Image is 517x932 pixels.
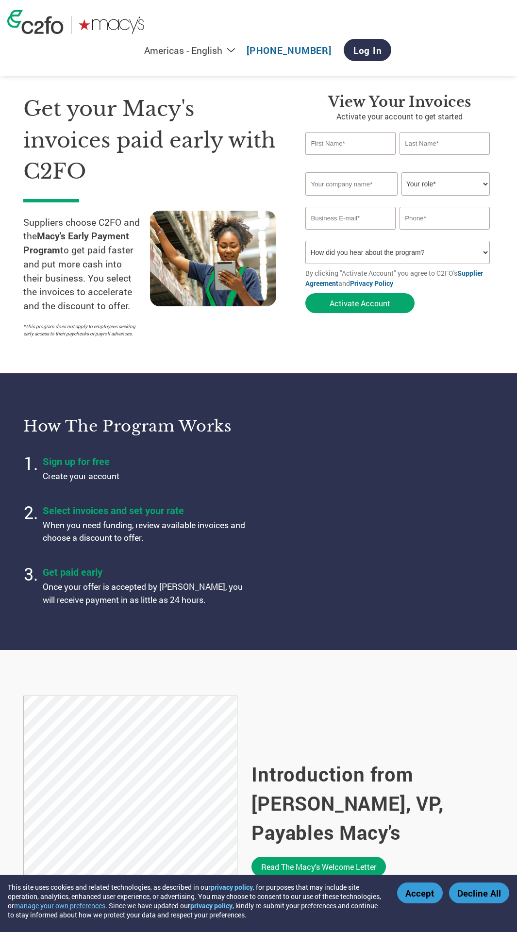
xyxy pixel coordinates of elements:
a: Read the Macy's welcome letter [251,857,386,877]
input: First Name* [305,132,396,155]
div: Invalid last name or last name is too long [400,156,490,168]
strong: Macy's Early Payment Program [23,230,129,256]
a: Log In [344,39,392,61]
input: Phone* [400,207,490,230]
p: Once your offer is accepted by [PERSON_NAME], you will receive payment in as little as 24 hours. [43,581,247,606]
a: Supplier Agreement [305,268,483,288]
h1: Get your Macy's invoices paid early with C2FO [23,93,276,187]
p: By clicking "Activate Account" you agree to C2FO's and [305,268,494,288]
button: Activate Account [305,293,415,313]
img: supply chain worker [150,211,277,306]
p: When you need funding, review available invoices and choose a discount to offer. [43,519,247,545]
h4: Select invoices and set your rate [43,504,247,516]
a: privacy policy [190,901,233,910]
select: Title/Role [401,172,490,196]
h3: How the program works [23,416,247,436]
button: Decline All [449,882,509,903]
p: Activate your account to get started [305,111,494,122]
h4: Get paid early [43,566,247,578]
input: Last Name* [400,132,490,155]
h2: Introduction from [PERSON_NAME], VP, Payables Macy's [251,760,494,847]
a: [PHONE_NUMBER] [247,44,332,56]
a: Privacy Policy [350,279,393,288]
input: Invalid Email format [305,207,396,230]
a: privacy policy [211,882,253,892]
div: Invalid first name or first name is too long [305,156,396,168]
img: Macy's [79,16,144,34]
p: *This program does not apply to employees seeking early access to their paychecks or payroll adva... [23,323,140,337]
p: Suppliers choose C2FO and the to get paid faster and put more cash into their business. You selec... [23,216,150,314]
div: Inavlid Phone Number [400,231,490,237]
button: Accept [397,882,443,903]
input: Your company name* [305,172,398,196]
div: Invalid company name or company name is too long [305,197,490,203]
div: Inavlid Email Address [305,231,396,237]
button: manage your own preferences [14,901,105,910]
h3: View Your Invoices [305,93,494,111]
h4: Sign up for free [43,455,247,467]
div: This site uses cookies and related technologies, as described in our , for purposes that may incl... [8,882,383,919]
p: Create your account [43,470,247,483]
img: c2fo logo [7,10,64,34]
